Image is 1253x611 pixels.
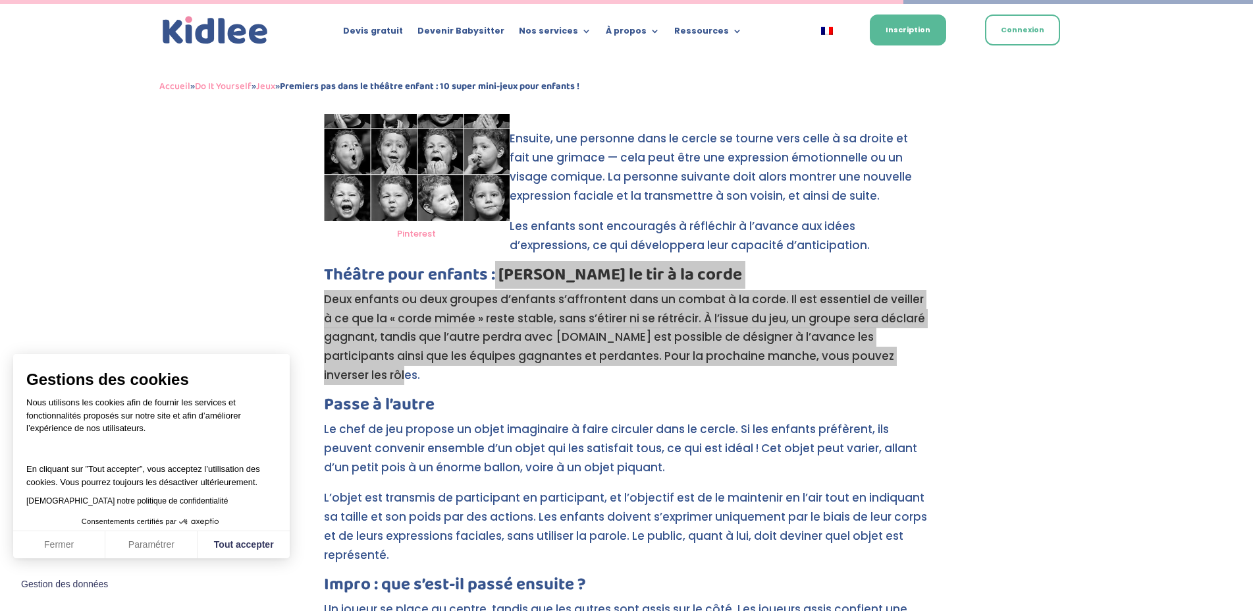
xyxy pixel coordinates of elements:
img: Français [821,27,833,35]
strong: Premiers pas dans le théâtre enfant : 10 super mini-jeux pour enfants ! [280,78,579,94]
button: Tout accepter [198,531,290,559]
img: logo_kidlee_bleu [159,13,271,48]
a: Do It Yourself [195,78,252,94]
a: Ressources [674,26,742,41]
span: Gestions des cookies [26,370,277,390]
a: Nos services [519,26,591,41]
p: Les enfants sont encouragés à réfléchir à l’avance aux idées d’expressions, ce qui développera le... [324,217,930,266]
p: Deux enfants ou deux groupes d’enfants s’affrontent dans un combat à la corde. Il est essentiel d... [324,290,930,397]
h3: Impro : que s’est-il passé ensuite ? [324,576,930,600]
span: Gestion des données [21,579,108,591]
svg: Axeptio [179,502,219,542]
a: Kidlee Logo [159,13,271,48]
p: Le chef de jeu propose un objet imaginaire à faire circuler dans le cercle. Si les enfants préfèr... [324,420,930,488]
a: Pinterest [397,227,436,240]
span: Consentements certifiés par [82,518,176,525]
p: L’objet est transmis de participant en participant, et l’objectif est de le maintenir en l’air to... [324,488,930,576]
span: » » » [159,78,579,94]
button: Paramétrer [105,531,198,559]
a: Jeux [256,78,275,94]
a: Devenir Babysitter [417,26,504,41]
img: Théâtre enfants : jeu des expressions, photo d'enfants [324,42,510,221]
a: [DEMOGRAPHIC_DATA] notre politique de confidentialité [26,496,228,506]
button: Fermer [13,531,105,559]
button: Consentements certifiés par [75,513,228,531]
p: Nous utilisons les cookies afin de fournir les services et fonctionnalités proposés sur notre sit... [26,396,277,444]
h3: Théâtre pour enfants : [PERSON_NAME] le tir à la corde [324,266,930,290]
a: Inscription [870,15,946,45]
p: Ensuite, une personne dans le cercle se tourne vers celle à sa droite et fait une grimace — cela ... [324,129,930,217]
a: Accueil [159,78,190,94]
h3: Passe à l’autre [324,396,930,420]
a: Connexion [985,15,1060,45]
p: En cliquant sur ”Tout accepter”, vous acceptez l’utilisation des cookies. Vous pourrez toujours l... [26,450,277,489]
a: Devis gratuit [343,26,403,41]
button: Fermer le widget sans consentement [13,571,116,598]
a: À propos [606,26,660,41]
